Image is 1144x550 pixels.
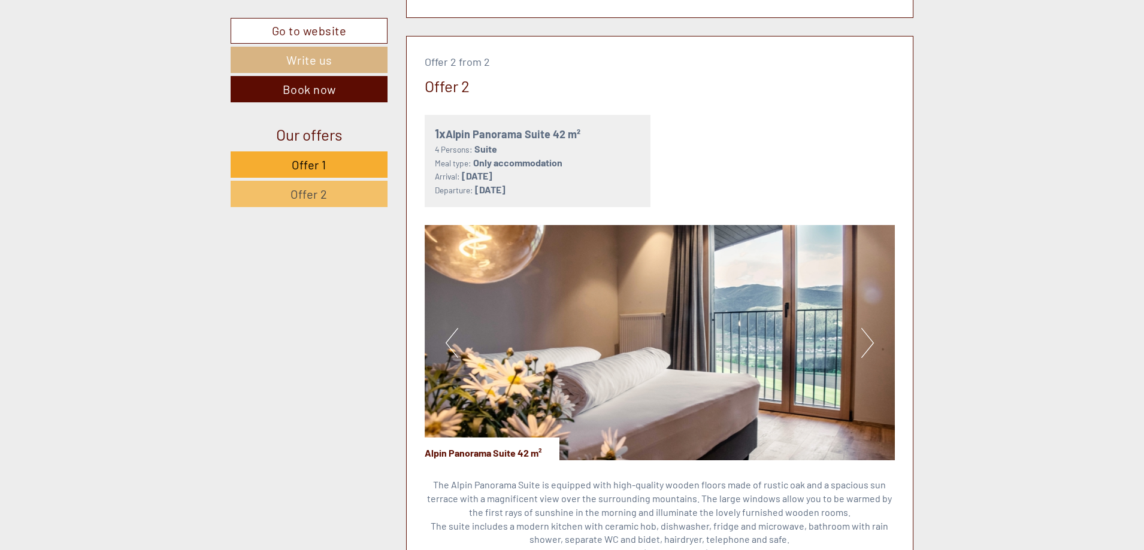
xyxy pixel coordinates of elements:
[435,158,471,168] small: Meal type:
[462,170,492,181] b: [DATE]
[861,328,874,358] button: Next
[435,144,473,154] small: 4 Persons:
[475,184,506,195] b: [DATE]
[231,76,388,102] a: Book now
[435,185,473,195] small: Departure:
[473,157,562,168] b: Only accommodation
[292,157,326,172] span: Offer 1
[425,437,559,460] div: Alpin Panorama Suite 42 m²
[435,126,446,141] b: 1x
[425,225,895,460] img: image
[290,187,328,201] span: Offer 2
[435,125,641,142] div: Alpin Panorama Suite 42 m²
[435,171,460,181] small: Arrival:
[474,143,497,154] b: Suite
[231,123,388,145] div: Our offers
[231,47,388,73] a: Write us
[425,75,470,97] div: Offer 2
[425,55,490,68] span: Offer 2 from 2
[446,328,458,358] button: Previous
[231,18,388,44] a: Go to website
